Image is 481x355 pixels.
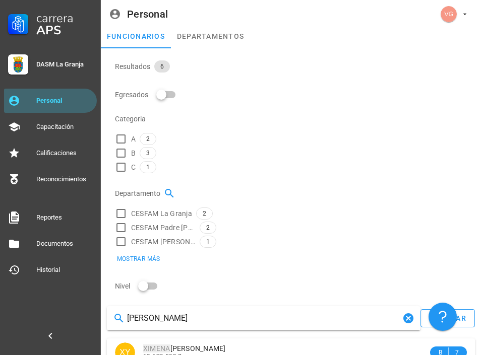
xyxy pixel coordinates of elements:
div: Capacitación [36,123,93,131]
div: Reportes [36,214,93,222]
span: 2 [203,208,206,219]
span: CESFAM La Granja [131,208,192,219]
div: Carrera [36,12,93,24]
div: avatar [441,6,457,22]
div: Personal [36,97,93,105]
span: 2 [206,222,210,233]
div: Categoria [115,107,475,131]
div: Departamento [115,181,475,205]
div: APS [36,24,93,36]
span: B [131,148,136,158]
span: Mostrar más [116,255,160,262]
button: Clear [402,312,414,324]
span: C [131,162,136,172]
div: Historial [36,266,93,274]
span: [PERSON_NAME] [143,344,226,352]
span: CESFAM [PERSON_NAME] [131,237,196,247]
span: 3 [146,148,150,159]
button: agregar [420,309,475,327]
span: 1 [146,162,150,173]
span: 2 [146,133,150,145]
a: departamentos [171,24,250,48]
a: Historial [4,258,97,282]
a: Capacitación [4,115,97,139]
a: Reconocimientos [4,167,97,191]
div: Personal [127,9,168,20]
mark: XIMENA [143,344,170,352]
div: Nivel [115,274,475,298]
button: Mostrar más [110,252,166,266]
a: Calificaciones [4,141,97,165]
div: DASM La Granja [36,60,93,68]
a: Personal [4,89,97,113]
a: Documentos [4,232,97,256]
span: 6 [160,60,164,73]
div: Resultados [115,54,475,79]
span: A [131,134,136,144]
div: Calificaciones [36,149,93,157]
div: Egresados [115,83,475,107]
input: Buscar funcionarios… [127,310,400,326]
span: 1 [206,236,210,247]
a: Reportes [4,205,97,230]
div: Documentos [36,240,93,248]
a: funcionarios [101,24,171,48]
div: Reconocimientos [36,175,93,183]
span: CESFAM Padre [PERSON_NAME] [131,223,196,233]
